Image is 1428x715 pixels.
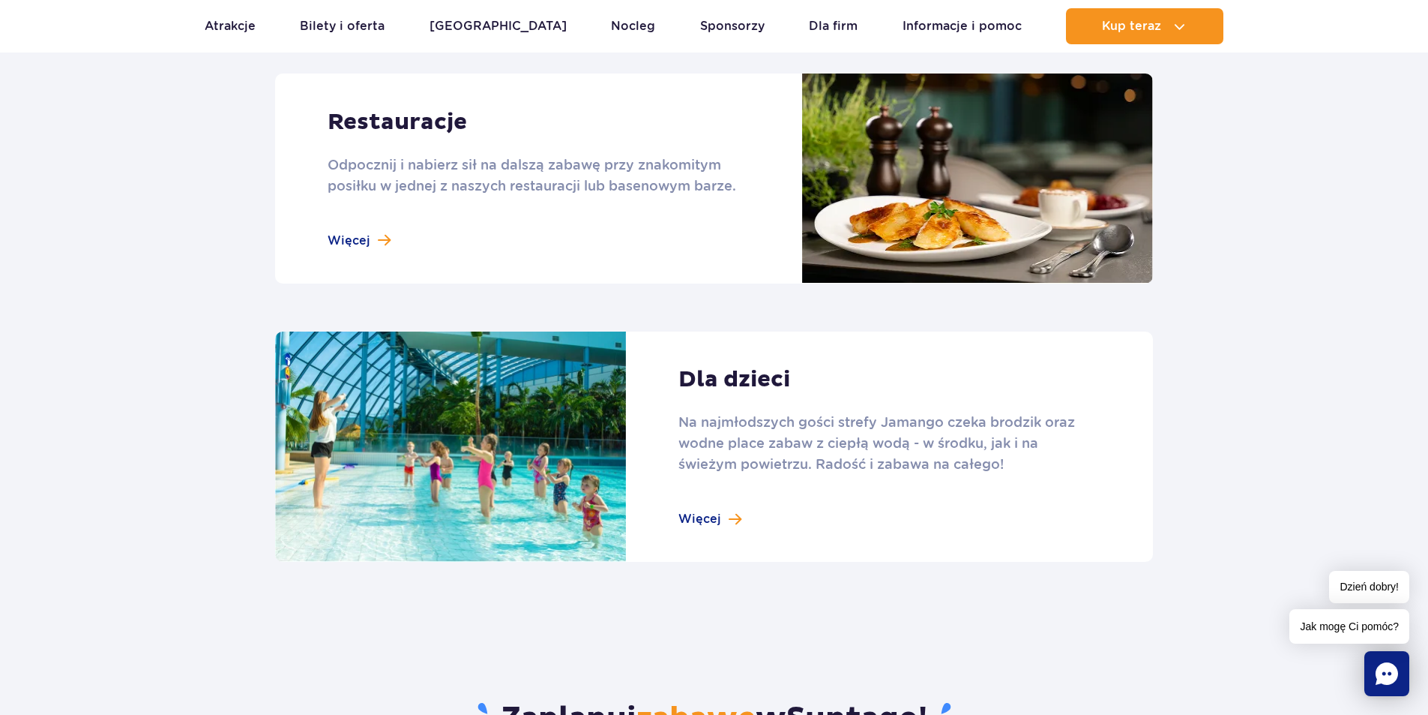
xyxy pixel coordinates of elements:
span: Dzień dobry! [1329,571,1409,603]
a: Nocleg [611,8,655,44]
a: [GEOGRAPHIC_DATA] [430,8,567,44]
a: Bilety i oferta [300,8,385,44]
span: Jak mogę Ci pomóc? [1289,609,1409,644]
a: Dla firm [809,8,858,44]
button: Kup teraz [1066,8,1223,44]
div: Chat [1364,651,1409,696]
span: Kup teraz [1102,20,1161,33]
a: Atrakcje [205,8,256,44]
a: Informacje i pomoc [903,8,1022,44]
a: Sponsorzy [700,8,765,44]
